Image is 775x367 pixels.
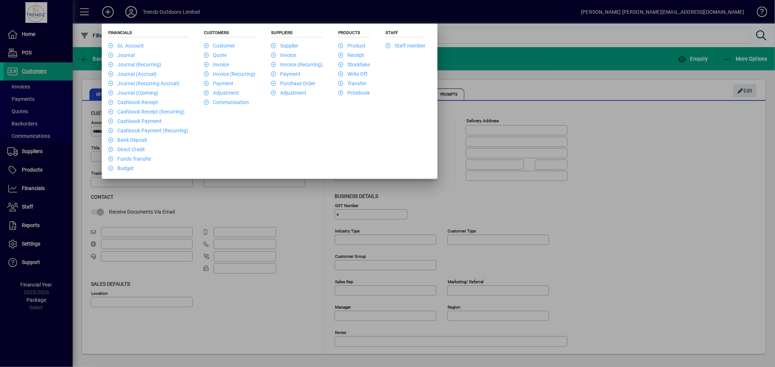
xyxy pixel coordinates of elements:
a: Transfer [338,81,366,86]
a: Journal [108,52,135,58]
a: Cashbook Receipt (Recurring) [108,109,185,115]
a: Bank Deposit [108,137,147,143]
a: GL Account [108,43,144,49]
a: Product [338,43,366,49]
h5: Staff [386,30,425,37]
a: Supplier [271,43,298,49]
a: Funds Transfer [108,156,152,162]
h5: Financials [108,30,188,37]
a: Invoice (Recurring) [204,71,255,77]
a: Purchase Order [271,81,315,86]
h5: Suppliers [271,30,323,37]
a: Quote [204,52,227,58]
a: Customer [204,43,235,49]
a: Adjustment [271,90,306,96]
a: Payment [204,81,233,86]
a: Cashbook Payment [108,118,162,124]
a: Journal (Recurring Accrual) [108,81,179,86]
a: Journal (Accrual) [108,71,157,77]
a: Journal (Opening) [108,90,158,96]
a: Write Off [338,71,367,77]
h5: Customers [204,30,255,37]
a: Journal (Recurring) [108,62,161,67]
a: Invoice [271,52,296,58]
a: Cashbook Receipt [108,99,158,105]
a: Receipt [338,52,364,58]
a: Adjustment [204,90,239,96]
a: Stocktake [338,62,370,67]
a: Direct Credit [108,147,145,152]
a: Invoice [204,62,229,67]
h5: Products [338,30,370,37]
a: Communication [204,99,249,105]
a: Budget [108,165,134,171]
a: Staff member [386,43,425,49]
a: Invoice (Recurring) [271,62,323,67]
a: Pricebook [338,90,370,96]
a: Cashbook Payment (Recurring) [108,128,188,133]
a: Payment [271,71,300,77]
